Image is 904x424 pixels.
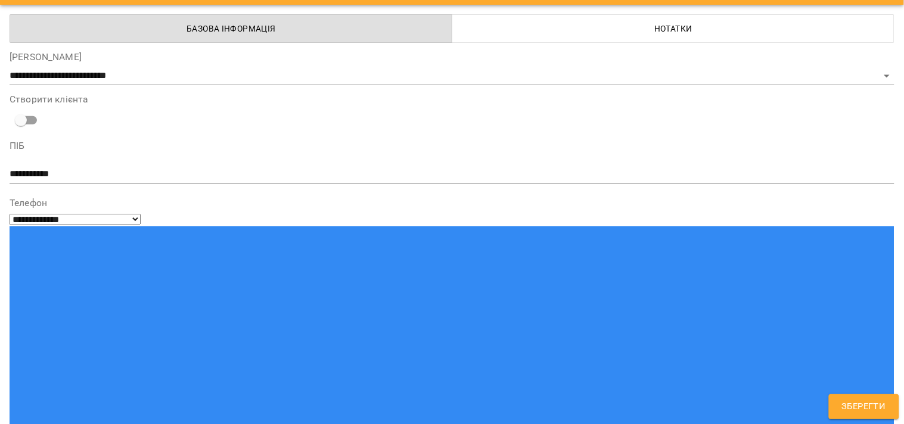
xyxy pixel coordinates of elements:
[10,198,894,208] label: Телефон
[10,52,894,62] label: [PERSON_NAME]
[452,14,894,43] button: Нотатки
[459,21,887,36] span: Нотатки
[10,95,894,104] label: Створити клієнта
[842,399,886,414] span: Зберегти
[10,14,452,43] button: Базова інформація
[17,21,445,36] span: Базова інформація
[10,214,141,225] select: Phone number country
[829,394,899,419] button: Зберегти
[10,141,894,151] label: ПІБ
